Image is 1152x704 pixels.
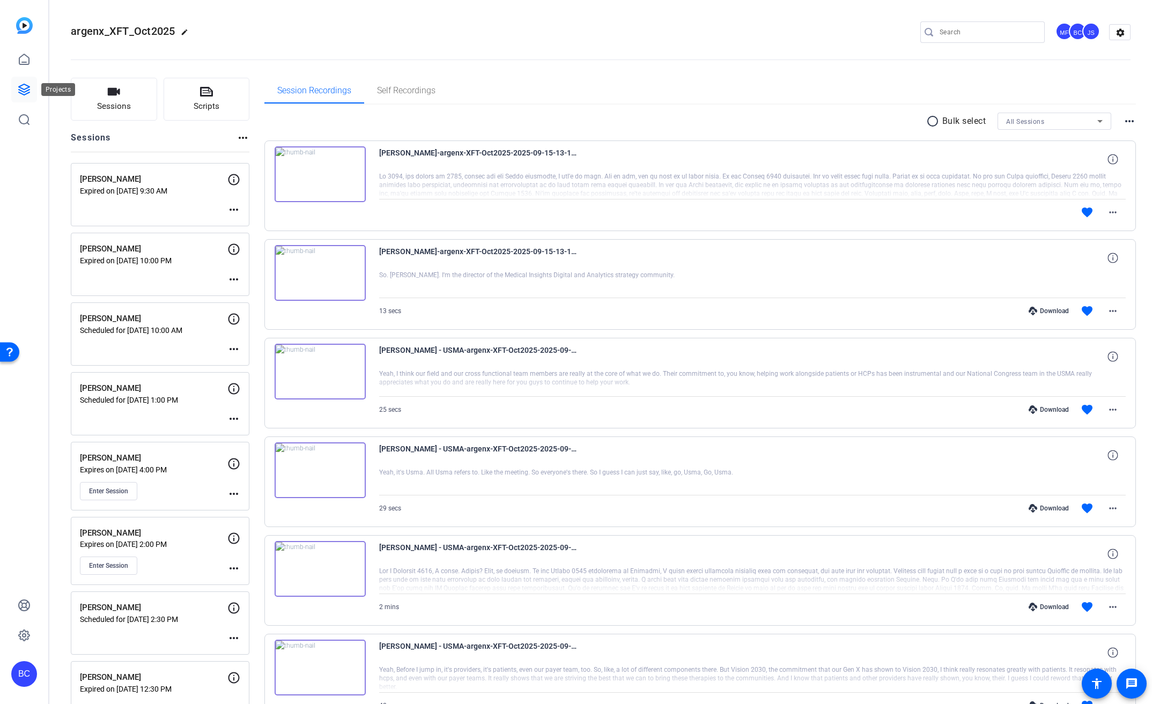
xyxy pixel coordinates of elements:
[1069,23,1087,40] div: BC
[1081,502,1094,515] mat-icon: favorite
[80,482,137,500] button: Enter Session
[1055,23,1073,40] div: MF
[164,78,250,121] button: Scripts
[379,245,578,271] span: [PERSON_NAME]-argenx-XFT-Oct2025-2025-09-15-13-10-28-456-0
[377,86,435,95] span: Self Recordings
[227,562,240,575] mat-icon: more_horiz
[277,86,351,95] span: Session Recordings
[80,243,227,255] p: [PERSON_NAME]
[80,615,227,624] p: Scheduled for [DATE] 2:30 PM
[379,603,399,611] span: 2 mins
[1082,23,1100,40] div: JS
[1023,307,1074,315] div: Download
[379,344,578,369] span: [PERSON_NAME] - USMA-argenx-XFT-Oct2025-2025-09-15-11-16-10-168-0
[227,412,240,425] mat-icon: more_horiz
[237,131,249,144] mat-icon: more_horiz
[275,245,366,301] img: thumb-nail
[1081,305,1094,317] mat-icon: favorite
[89,487,128,495] span: Enter Session
[379,406,401,413] span: 25 secs
[926,115,942,128] mat-icon: radio_button_unchecked
[80,557,137,575] button: Enter Session
[1106,502,1119,515] mat-icon: more_horiz
[227,487,240,500] mat-icon: more_horiz
[1023,405,1074,414] div: Download
[1110,25,1131,41] mat-icon: settings
[80,540,227,549] p: Expires on [DATE] 2:00 PM
[1106,403,1119,416] mat-icon: more_horiz
[71,131,111,152] h2: Sessions
[80,326,227,335] p: Scheduled for [DATE] 10:00 AM
[379,640,578,665] span: [PERSON_NAME] - USMA-argenx-XFT-Oct2025-2025-09-15-11-13-01-811-0
[379,442,578,468] span: [PERSON_NAME] - USMA-argenx-XFT-Oct2025-2025-09-15-11-15-25-746-0
[1081,403,1094,416] mat-icon: favorite
[227,273,240,286] mat-icon: more_horiz
[89,561,128,570] span: Enter Session
[97,100,131,113] span: Sessions
[379,541,578,567] span: [PERSON_NAME] - USMA-argenx-XFT-Oct2025-2025-09-15-11-13-48-615-0
[80,313,227,325] p: [PERSON_NAME]
[80,671,227,684] p: [PERSON_NAME]
[80,465,227,474] p: Expires on [DATE] 4:00 PM
[16,17,33,34] img: blue-gradient.svg
[80,527,227,539] p: [PERSON_NAME]
[80,173,227,186] p: [PERSON_NAME]
[275,541,366,597] img: thumb-nail
[1055,23,1074,41] ngx-avatar: Mandy Fernandez
[227,343,240,355] mat-icon: more_horiz
[80,187,227,195] p: Expired on [DATE] 9:30 AM
[1106,305,1119,317] mat-icon: more_horiz
[379,146,578,172] span: [PERSON_NAME]-argenx-XFT-Oct2025-2025-09-15-13-11-38-485-0
[11,661,37,687] div: BC
[1081,206,1094,219] mat-icon: favorite
[379,505,401,512] span: 29 secs
[1106,206,1119,219] mat-icon: more_horiz
[275,344,366,399] img: thumb-nail
[275,442,366,498] img: thumb-nail
[71,78,157,121] button: Sessions
[1125,677,1138,690] mat-icon: message
[940,26,1036,39] input: Search
[275,640,366,695] img: thumb-nail
[1082,23,1101,41] ngx-avatar: Judy Spier
[942,115,986,128] p: Bulk select
[1023,504,1074,513] div: Download
[1069,23,1088,41] ngx-avatar: Brian Curp
[194,100,219,113] span: Scripts
[80,256,227,265] p: Expired on [DATE] 10:00 PM
[275,146,366,202] img: thumb-nail
[80,685,227,693] p: Expired on [DATE] 12:30 PM
[80,382,227,395] p: [PERSON_NAME]
[71,25,175,38] span: argenx_XFT_Oct2025
[1106,601,1119,613] mat-icon: more_horiz
[1090,677,1103,690] mat-icon: accessibility
[1123,115,1136,128] mat-icon: more_horiz
[80,396,227,404] p: Scheduled for [DATE] 1:00 PM
[227,632,240,644] mat-icon: more_horiz
[80,602,227,614] p: [PERSON_NAME]
[41,83,75,96] div: Projects
[181,28,194,41] mat-icon: edit
[1023,603,1074,611] div: Download
[379,307,401,315] span: 13 secs
[1006,118,1044,125] span: All Sessions
[1081,601,1094,613] mat-icon: favorite
[80,452,227,464] p: [PERSON_NAME]
[227,203,240,216] mat-icon: more_horiz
